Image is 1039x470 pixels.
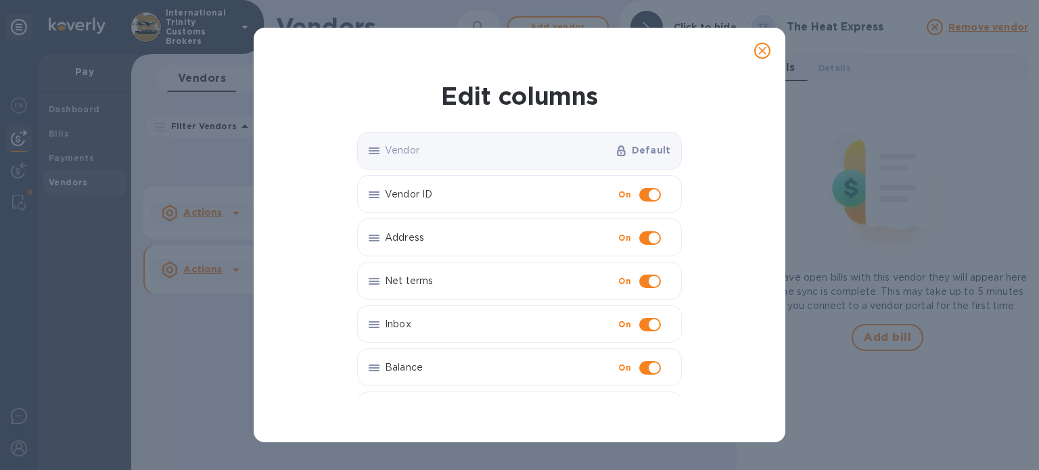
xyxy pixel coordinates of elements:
[618,233,631,243] b: On
[618,189,631,199] b: On
[632,143,670,157] p: Default
[385,143,610,158] p: Vendor
[385,231,613,245] p: Address
[385,360,613,375] p: Balance
[618,362,631,373] b: On
[385,274,613,288] p: Net terms
[618,319,631,329] b: On
[357,82,682,110] h1: Edit columns
[385,317,613,331] p: Inbox
[618,276,631,286] b: On
[385,187,613,202] p: Vendor ID
[746,34,779,67] button: close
